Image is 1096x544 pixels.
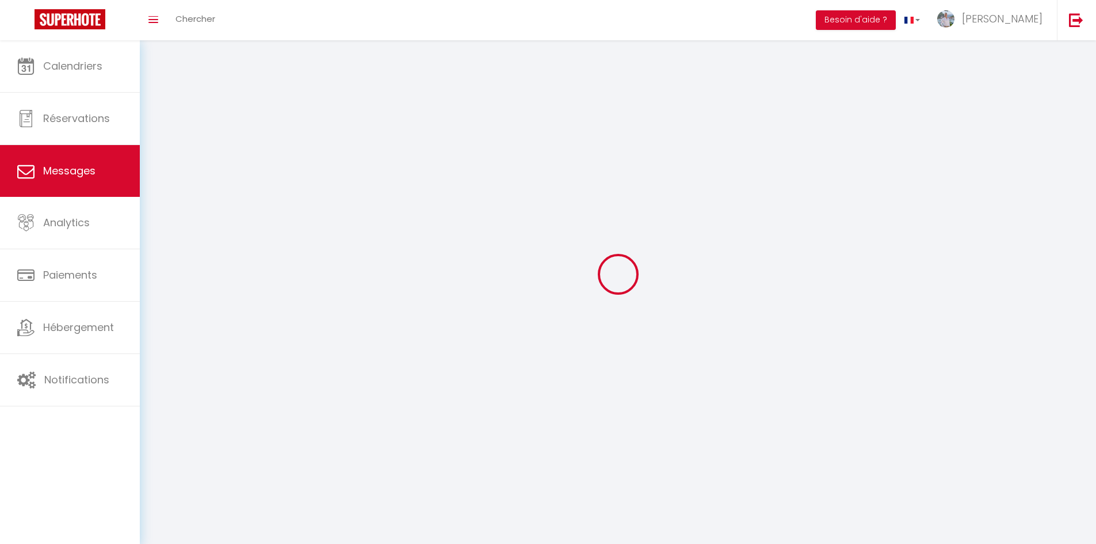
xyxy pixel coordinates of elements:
img: Super Booking [35,9,105,29]
img: logout [1069,13,1083,27]
span: Notifications [44,372,109,387]
span: Réservations [43,111,110,125]
span: Hébergement [43,320,114,334]
span: Calendriers [43,59,102,73]
span: Chercher [175,13,215,25]
button: Besoin d'aide ? [816,10,896,30]
img: ... [937,10,954,28]
span: Paiements [43,268,97,282]
span: Messages [43,163,96,178]
span: Analytics [43,215,90,230]
span: [PERSON_NAME] [962,12,1042,26]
